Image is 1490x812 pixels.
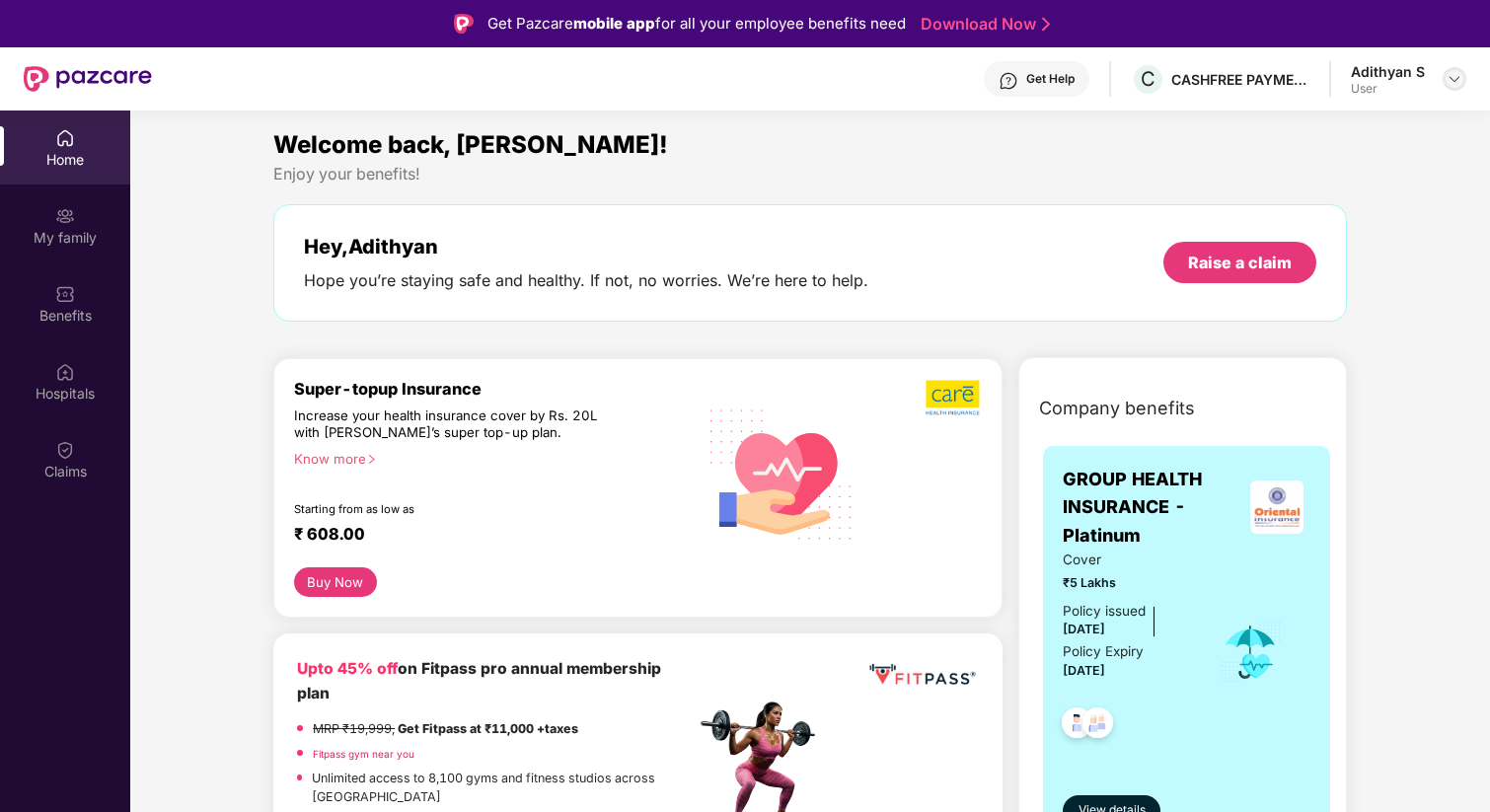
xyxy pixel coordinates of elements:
div: CASHFREE PAYMENTS INDIA PVT. LTD. [1171,70,1309,89]
del: MRP ₹19,999, [313,721,395,736]
button: Buy Now [294,567,377,597]
span: [DATE] [1063,622,1105,636]
img: New Pazcare Logo [24,66,152,92]
img: fppp.png [865,657,979,693]
span: C [1141,67,1155,91]
div: Hope you’re staying safe and healthy. If not, no worries. We’re here to help. [304,270,868,291]
span: Cover [1063,550,1192,570]
div: Starting from as low as [294,502,612,516]
div: Get Pazcare for all your employee benefits need [487,12,906,36]
img: icon [1219,620,1283,685]
div: Know more [294,451,684,465]
img: insurerLogo [1250,480,1304,534]
a: Download Now [921,14,1044,35]
img: svg+xml;base64,PHN2ZyBpZD0iSG9zcGl0YWxzIiB4bWxucz0iaHR0cDovL3d3dy53My5vcmcvMjAwMC9zdmciIHdpZHRoPS... [55,362,75,382]
img: Stroke [1042,14,1050,35]
img: svg+xml;base64,PHN2ZyBpZD0iSG9tZSIgeG1sbnM9Imh0dHA6Ly93d3cudzMub3JnLzIwMDAvc3ZnIiB3aWR0aD0iMjAiIG... [55,128,75,148]
span: ₹5 Lakhs [1063,573,1192,593]
div: Policy Expiry [1063,641,1144,662]
img: svg+xml;base64,PHN2ZyBpZD0iSGVscC0zMngzMiIgeG1sbnM9Imh0dHA6Ly93d3cudzMub3JnLzIwMDAvc3ZnIiB3aWR0aD... [999,71,1018,91]
div: Policy issued [1063,601,1146,622]
img: svg+xml;base64,PHN2ZyB4bWxucz0iaHR0cDovL3d3dy53My5vcmcvMjAwMC9zdmciIHhtbG5zOnhsaW5rPSJodHRwOi8vd3... [696,386,867,560]
span: Welcome back, [PERSON_NAME]! [273,130,668,159]
p: Unlimited access to 8,100 gyms and fitness studios across [GEOGRAPHIC_DATA] [312,769,695,807]
strong: mobile app [573,14,655,33]
img: Logo [454,14,474,34]
div: Super-topup Insurance [294,379,696,399]
div: User [1351,81,1425,97]
img: svg+xml;base64,PHN2ZyBpZD0iQmVuZWZpdHMiIHhtbG5zPSJodHRwOi8vd3d3LnczLm9yZy8yMDAwL3N2ZyIgd2lkdGg9Ij... [55,284,75,304]
img: svg+xml;base64,PHN2ZyB4bWxucz0iaHR0cDovL3d3dy53My5vcmcvMjAwMC9zdmciIHdpZHRoPSI0OC45NDMiIGhlaWdodD... [1053,701,1101,750]
span: [DATE] [1063,663,1105,678]
b: on Fitpass pro annual membership plan [297,659,661,701]
span: GROUP HEALTH INSURANCE - Platinum [1063,466,1244,550]
div: Enjoy your benefits! [273,164,1347,185]
div: ₹ 608.00 [294,524,676,548]
span: Company benefits [1039,395,1195,422]
img: svg+xml;base64,PHN2ZyBpZD0iRHJvcGRvd24tMzJ4MzIiIHhtbG5zPSJodHRwOi8vd3d3LnczLm9yZy8yMDAwL3N2ZyIgd2... [1447,71,1462,87]
img: svg+xml;base64,PHN2ZyB4bWxucz0iaHR0cDovL3d3dy53My5vcmcvMjAwMC9zdmciIHdpZHRoPSI0OC45NDMiIGhlaWdodD... [1074,701,1122,750]
div: Adithyan S [1351,62,1425,81]
div: Raise a claim [1188,252,1292,273]
div: Hey, Adithyan [304,235,868,258]
b: Upto 45% off [297,659,398,678]
a: Fitpass gym near you [313,748,414,760]
div: Increase your health insurance cover by Rs. 20L with [PERSON_NAME]’s super top-up plan. [294,407,610,442]
strong: Get Fitpass at ₹11,000 +taxes [398,721,578,736]
span: right [366,454,377,465]
div: Get Help [1026,71,1075,87]
img: svg+xml;base64,PHN2ZyBpZD0iQ2xhaW0iIHhtbG5zPSJodHRwOi8vd3d3LnczLm9yZy8yMDAwL3N2ZyIgd2lkdGg9IjIwIi... [55,440,75,460]
img: svg+xml;base64,PHN2ZyB3aWR0aD0iMjAiIGhlaWdodD0iMjAiIHZpZXdCb3g9IjAgMCAyMCAyMCIgZmlsbD0ibm9uZSIgeG... [55,206,75,226]
img: b5dec4f62d2307b9de63beb79f102df3.png [926,379,982,416]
